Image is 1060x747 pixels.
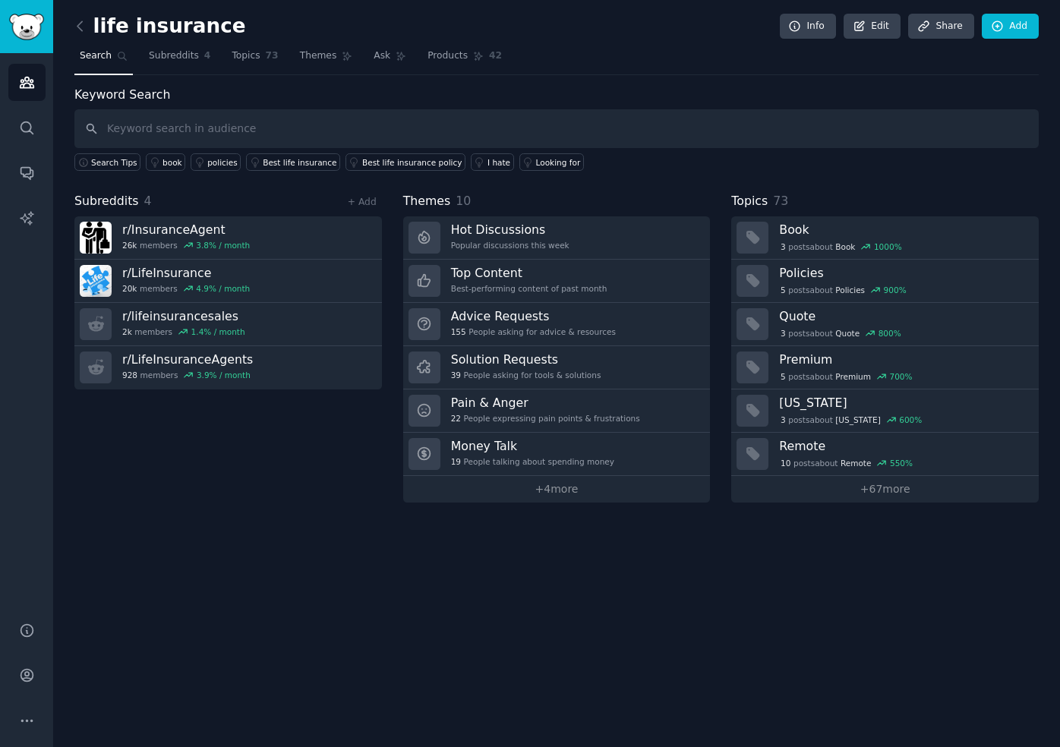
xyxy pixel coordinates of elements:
span: Subreddits [74,192,139,211]
h3: r/ lifeinsurancesales [122,308,245,324]
h3: Quote [779,308,1028,324]
span: Products [427,49,468,63]
a: Products42 [422,44,507,75]
button: Search Tips [74,153,140,171]
div: 4.9 % / month [196,283,250,294]
div: post s about [779,240,903,254]
div: 1.4 % / month [191,326,245,337]
div: 550 % [890,458,913,468]
span: 5 [781,285,786,295]
h3: Pain & Anger [451,395,640,411]
span: 22 [451,413,461,424]
a: [US_STATE]3postsabout[US_STATE]600% [731,389,1039,433]
span: Remote [841,458,872,468]
a: Subreddits4 [144,44,216,75]
div: 3.8 % / month [196,240,250,251]
div: Popular discussions this week [451,240,569,251]
div: 1000 % [874,241,902,252]
span: Premium [835,371,871,382]
a: Info [780,14,836,39]
div: policies [207,157,238,168]
a: Looking for [519,153,584,171]
a: Top ContentBest-performing content of past month [403,260,711,303]
span: Search [80,49,112,63]
a: Pain & Anger22People expressing pain points & frustrations [403,389,711,433]
a: Ask [368,44,412,75]
a: policies [191,153,241,171]
h3: Hot Discussions [451,222,569,238]
a: I hate [471,153,514,171]
span: 4 [204,49,211,63]
a: Search [74,44,133,75]
div: post s about [779,326,902,340]
span: 26k [122,240,137,251]
img: LifeInsurance [80,265,112,297]
div: 900 % [884,285,907,295]
span: Quote [835,328,860,339]
a: Edit [844,14,901,39]
span: Topics [232,49,260,63]
a: Topics73 [226,44,283,75]
div: 700 % [889,371,912,382]
span: 3 [781,241,786,252]
a: Best life insurance [246,153,340,171]
span: 3 [781,328,786,339]
h2: life insurance [74,14,246,39]
a: Premium5postsaboutPremium700% [731,346,1039,389]
h3: r/ LifeInsurance [122,265,250,281]
span: 73 [266,49,279,63]
h3: Book [779,222,1028,238]
span: 10 [781,458,790,468]
a: book [146,153,185,171]
span: 4 [144,194,152,208]
label: Keyword Search [74,87,170,102]
a: Book3postsaboutBook1000% [731,216,1039,260]
span: 155 [451,326,466,337]
div: Looking for [536,157,581,168]
div: 600 % [899,414,922,425]
div: members [122,326,245,337]
a: Solution Requests39People asking for tools & solutions [403,346,711,389]
span: 19 [451,456,461,467]
span: 20k [122,283,137,294]
div: post s about [779,283,907,297]
span: Book [835,241,855,252]
a: Hot DiscussionsPopular discussions this week [403,216,711,260]
span: [US_STATE] [835,414,880,425]
div: 3.9 % / month [197,370,251,380]
a: Best life insurance policy [345,153,465,171]
h3: [US_STATE] [779,395,1028,411]
span: Search Tips [91,157,137,168]
h3: Policies [779,265,1028,281]
div: People talking about spending money [451,456,614,467]
a: Remote10postsaboutRemote550% [731,433,1039,476]
div: members [122,370,253,380]
div: Best life insurance [263,157,336,168]
h3: Premium [779,351,1028,367]
h3: Top Content [451,265,607,281]
span: 928 [122,370,137,380]
span: Topics [731,192,768,211]
div: post s about [779,370,913,383]
div: 800 % [879,328,901,339]
h3: Money Talk [451,438,614,454]
a: +4more [403,476,711,503]
a: Quote3postsaboutQuote800% [731,303,1039,346]
span: Themes [300,49,337,63]
a: Advice Requests155People asking for advice & resources [403,303,711,346]
a: + Add [348,197,377,207]
h3: Remote [779,438,1028,454]
div: members [122,283,250,294]
div: Best life insurance policy [362,157,462,168]
span: 42 [489,49,502,63]
h3: r/ InsuranceAgent [122,222,250,238]
div: I hate [487,157,510,168]
h3: Advice Requests [451,308,616,324]
div: People asking for tools & solutions [451,370,601,380]
a: Money Talk19People talking about spending money [403,433,711,476]
div: book [162,157,182,168]
span: Themes [403,192,451,211]
span: 3 [781,414,786,425]
a: r/LifeInsurance20kmembers4.9% / month [74,260,382,303]
div: members [122,240,250,251]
